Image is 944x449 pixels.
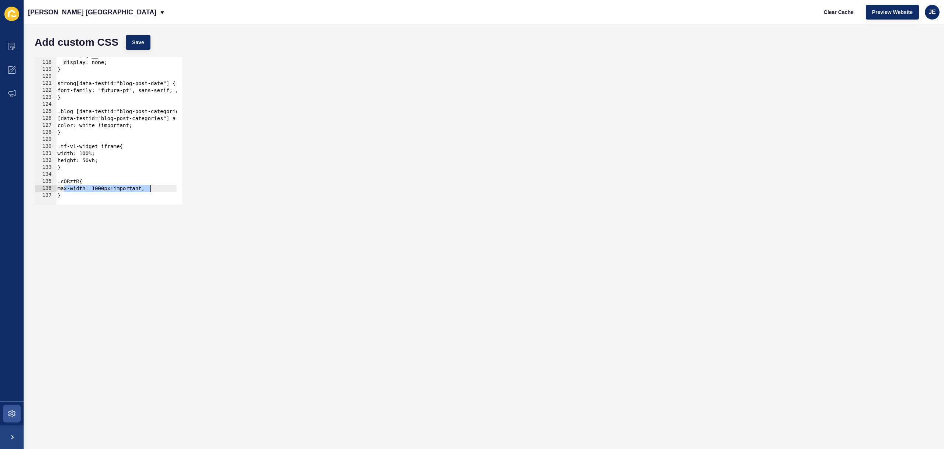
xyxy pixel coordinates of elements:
[35,87,56,94] div: 122
[132,39,144,46] span: Save
[35,150,56,157] div: 131
[35,178,56,185] div: 135
[35,66,56,73] div: 119
[35,164,56,171] div: 133
[35,80,56,87] div: 121
[35,157,56,164] div: 132
[824,8,854,16] span: Clear Cache
[35,122,56,129] div: 127
[35,171,56,178] div: 134
[818,5,860,20] button: Clear Cache
[28,3,156,21] p: [PERSON_NAME] [GEOGRAPHIC_DATA]
[35,185,56,192] div: 136
[126,35,150,50] button: Save
[35,94,56,101] div: 123
[35,73,56,80] div: 120
[35,136,56,143] div: 129
[929,8,936,16] span: JE
[35,39,118,46] h1: Add custom CSS
[35,192,56,199] div: 137
[35,115,56,122] div: 126
[866,5,919,20] button: Preview Website
[35,101,56,108] div: 124
[35,129,56,136] div: 128
[35,143,56,150] div: 130
[872,8,913,16] span: Preview Website
[35,59,56,66] div: 118
[35,108,56,115] div: 125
